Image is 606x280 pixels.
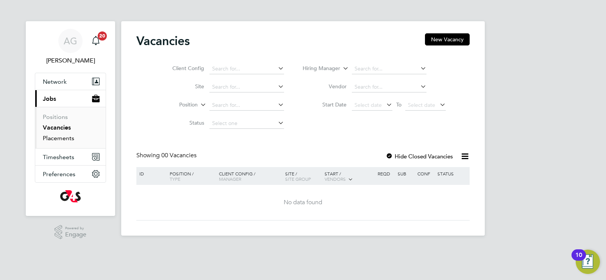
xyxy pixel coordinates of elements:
[209,64,284,74] input: Search for...
[65,225,86,232] span: Powered by
[415,167,435,180] div: Conf
[297,65,340,72] label: Hiring Manager
[88,29,103,53] a: 20
[285,176,311,182] span: Site Group
[394,100,404,109] span: To
[303,83,347,90] label: Vendor
[209,82,284,92] input: Search for...
[323,167,376,186] div: Start /
[164,167,217,185] div: Position /
[161,83,204,90] label: Site
[436,167,469,180] div: Status
[43,113,68,120] a: Positions
[219,176,241,182] span: Manager
[35,166,106,182] button: Preferences
[55,225,87,239] a: Powered byEngage
[217,167,283,185] div: Client Config /
[35,90,106,107] button: Jobs
[35,149,106,165] button: Timesheets
[352,64,426,74] input: Search for...
[283,167,323,185] div: Site /
[26,21,115,216] nav: Main navigation
[352,82,426,92] input: Search for...
[408,102,435,108] span: Select date
[575,255,582,265] div: 10
[355,102,382,108] span: Select date
[43,78,67,85] span: Network
[35,190,106,202] a: Go to home page
[325,176,346,182] span: Vendors
[376,167,395,180] div: Reqd
[35,107,106,148] div: Jobs
[43,171,75,178] span: Preferences
[161,65,204,72] label: Client Config
[35,73,106,90] button: Network
[43,124,71,131] a: Vacancies
[43,135,74,142] a: Placements
[136,33,190,48] h2: Vacancies
[60,190,81,202] img: g4s-logo-retina.png
[154,101,198,109] label: Position
[137,167,164,180] div: ID
[65,232,86,238] span: Engage
[136,152,198,160] div: Showing
[209,118,284,129] input: Select one
[209,100,284,111] input: Search for...
[303,101,347,108] label: Start Date
[137,199,469,206] div: No data found
[35,56,106,65] span: Alexandra Gergye
[98,31,107,41] span: 20
[396,167,415,180] div: Sub
[425,33,470,45] button: New Vacancy
[64,36,77,46] span: AG
[170,176,180,182] span: Type
[386,153,453,160] label: Hide Closed Vacancies
[43,95,56,102] span: Jobs
[161,119,204,126] label: Status
[161,152,197,159] span: 00 Vacancies
[576,250,600,274] button: Open Resource Center, 10 new notifications
[35,29,106,65] a: AG[PERSON_NAME]
[43,153,74,161] span: Timesheets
